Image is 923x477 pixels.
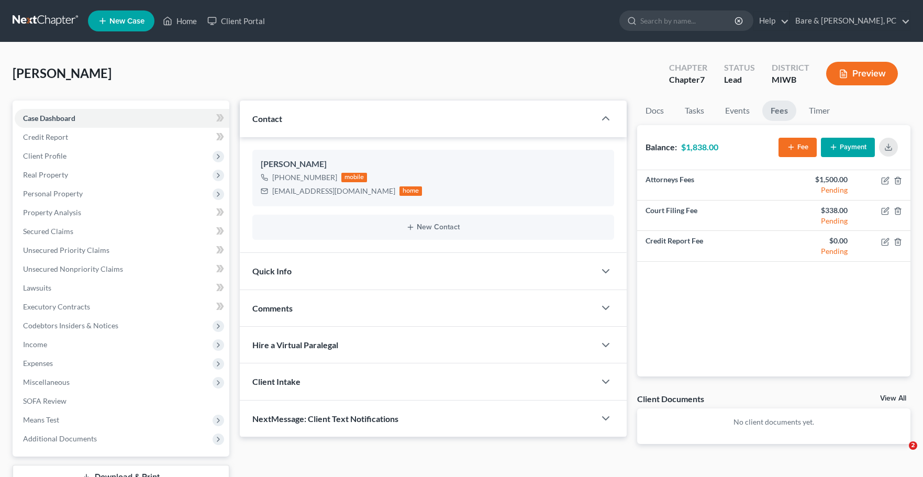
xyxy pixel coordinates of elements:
[724,74,755,86] div: Lead
[13,65,112,81] span: [PERSON_NAME]
[700,74,705,84] span: 7
[637,393,704,404] div: Client Documents
[23,321,118,330] span: Codebtors Insiders & Notices
[717,101,758,121] a: Events
[15,128,229,147] a: Credit Report
[724,62,755,74] div: Status
[790,12,910,30] a: Bare & [PERSON_NAME], PC
[15,241,229,260] a: Unsecured Priority Claims
[15,297,229,316] a: Executory Contracts
[15,279,229,297] a: Lawsuits
[821,138,875,157] button: Payment
[23,227,73,236] span: Secured Claims
[261,223,606,231] button: New Contact
[252,340,338,350] span: Hire a Virtual Paralegal
[637,170,774,201] td: Attorneys Fees
[23,378,70,386] span: Miscellaneous
[23,264,123,273] span: Unsecured Nonpriority Claims
[252,376,301,386] span: Client Intake
[669,62,707,74] div: Chapter
[637,201,774,231] td: Court Filing Fee
[252,114,282,124] span: Contact
[800,101,838,121] a: Timer
[782,216,848,226] div: Pending
[23,415,59,424] span: Means Test
[669,74,707,86] div: Chapter
[15,222,229,241] a: Secured Claims
[681,142,718,152] strong: $1,838.00
[341,173,368,182] div: mobile
[782,236,848,246] div: $0.00
[637,101,672,121] a: Docs
[782,185,848,195] div: Pending
[252,266,292,276] span: Quick Info
[23,283,51,292] span: Lawsuits
[782,246,848,257] div: Pending
[23,208,81,217] span: Property Analysis
[23,189,83,198] span: Personal Property
[782,205,848,216] div: $338.00
[779,138,817,157] button: Fee
[202,12,270,30] a: Client Portal
[23,132,68,141] span: Credit Report
[252,414,398,424] span: NextMessage: Client Text Notifications
[646,417,902,427] p: No client documents yet.
[272,186,395,196] div: [EMAIL_ADDRESS][DOMAIN_NAME]
[399,186,422,196] div: home
[272,172,337,183] div: [PHONE_NUMBER]
[23,340,47,349] span: Income
[23,170,68,179] span: Real Property
[261,158,606,171] div: [PERSON_NAME]
[637,231,774,261] td: Credit Report Fee
[646,142,677,152] strong: Balance:
[158,12,202,30] a: Home
[23,151,66,160] span: Client Profile
[23,302,90,311] span: Executory Contracts
[15,109,229,128] a: Case Dashboard
[676,101,713,121] a: Tasks
[762,101,796,121] a: Fees
[772,62,809,74] div: District
[252,303,293,313] span: Comments
[880,395,906,402] a: View All
[640,11,736,30] input: Search by name...
[782,174,848,185] div: $1,500.00
[23,246,109,254] span: Unsecured Priority Claims
[23,114,75,123] span: Case Dashboard
[909,441,917,450] span: 2
[23,434,97,443] span: Additional Documents
[754,12,789,30] a: Help
[887,441,913,467] iframe: Intercom live chat
[772,74,809,86] div: MIWB
[15,392,229,411] a: SOFA Review
[15,203,229,222] a: Property Analysis
[23,359,53,368] span: Expenses
[15,260,229,279] a: Unsecured Nonpriority Claims
[826,62,898,85] button: Preview
[23,396,66,405] span: SOFA Review
[109,17,144,25] span: New Case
